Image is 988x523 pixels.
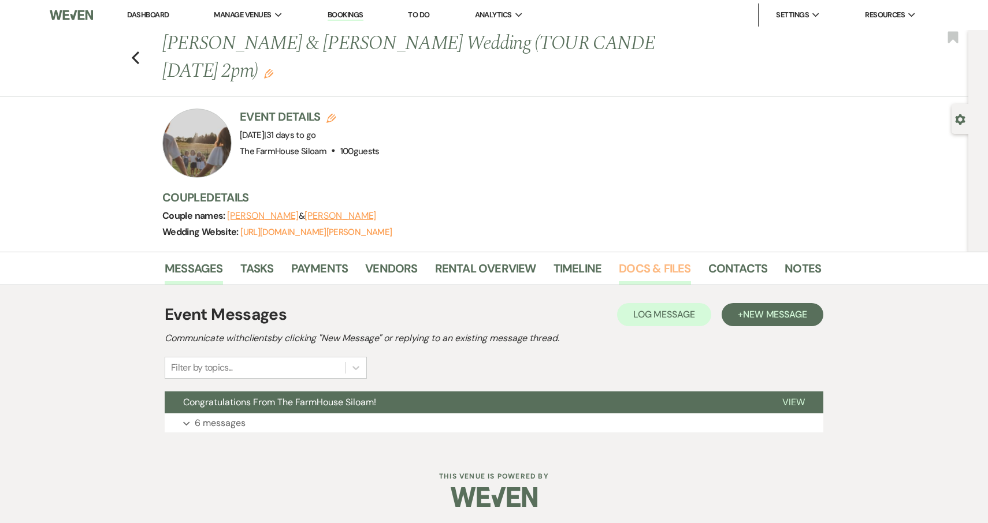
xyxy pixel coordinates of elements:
[475,9,512,21] span: Analytics
[162,30,680,85] h1: [PERSON_NAME] & [PERSON_NAME] Wedding (TOUR CANDE [DATE] 2pm)
[183,396,376,408] span: Congratulations From The FarmHouse Siloam!
[408,10,429,20] a: To Do
[165,331,823,345] h2: Communicate with clients by clicking "New Message" or replying to an existing message thread.
[617,303,711,326] button: Log Message
[782,396,805,408] span: View
[722,303,823,326] button: +New Message
[227,210,376,222] span: &
[633,308,695,320] span: Log Message
[50,3,94,27] img: Weven Logo
[955,113,965,124] button: Open lead details
[554,259,602,285] a: Timeline
[240,145,326,157] span: The FarmHouse Siloam
[865,9,905,21] span: Resources
[240,226,392,238] a: [URL][DOMAIN_NAME][PERSON_NAME]
[162,189,809,206] h3: Couple Details
[214,9,271,21] span: Manage Venues
[619,259,690,285] a: Docs & Files
[264,129,315,141] span: |
[165,413,823,433] button: 6 messages
[240,129,315,141] span: [DATE]
[165,391,764,413] button: Congratulations From The FarmHouse Siloam!
[785,259,821,285] a: Notes
[165,302,287,327] h1: Event Messages
[776,9,809,21] span: Settings
[743,308,807,320] span: New Message
[240,259,274,285] a: Tasks
[291,259,348,285] a: Payments
[365,259,417,285] a: Vendors
[162,226,240,238] span: Wedding Website:
[264,68,273,79] button: Edit
[195,416,246,431] p: 6 messages
[708,259,768,285] a: Contacts
[127,10,169,20] a: Dashboard
[266,129,316,141] span: 31 days to go
[162,210,227,222] span: Couple names:
[328,10,363,21] a: Bookings
[435,259,536,285] a: Rental Overview
[451,477,537,517] img: Weven Logo
[171,361,233,375] div: Filter by topics...
[764,391,823,413] button: View
[340,145,380,157] span: 100 guests
[227,211,299,221] button: [PERSON_NAME]
[240,109,380,125] h3: Event Details
[165,259,223,285] a: Messages
[304,211,376,221] button: [PERSON_NAME]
